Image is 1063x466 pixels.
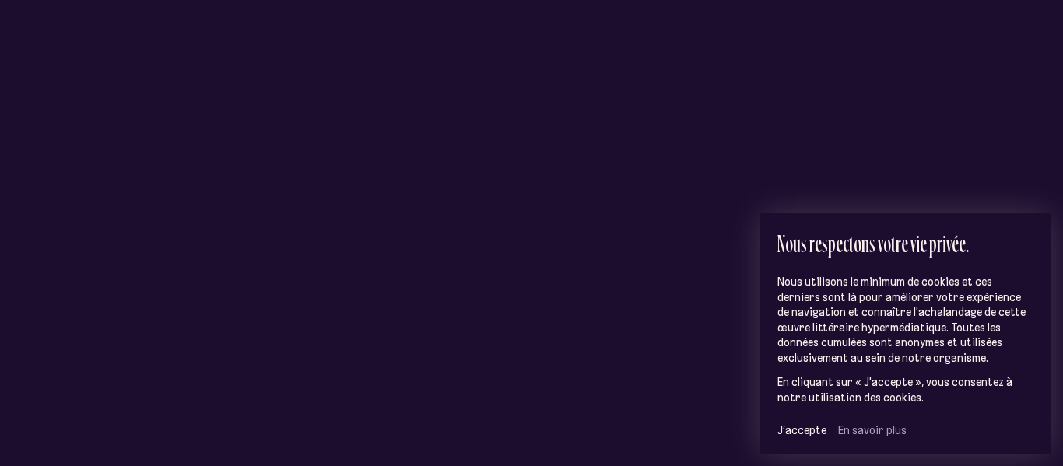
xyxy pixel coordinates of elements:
[777,423,826,437] button: J’accepte
[777,375,1034,405] p: En cliquant sur « J'accepte », vous consentez à notre utilisation des cookies.
[838,423,907,437] a: En savoir plus
[777,275,1034,366] p: Nous utilisons le minimum de cookies et ces derniers sont là pour améliorer votre expérience de n...
[777,230,1034,256] h2: Nous respectons votre vie privée.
